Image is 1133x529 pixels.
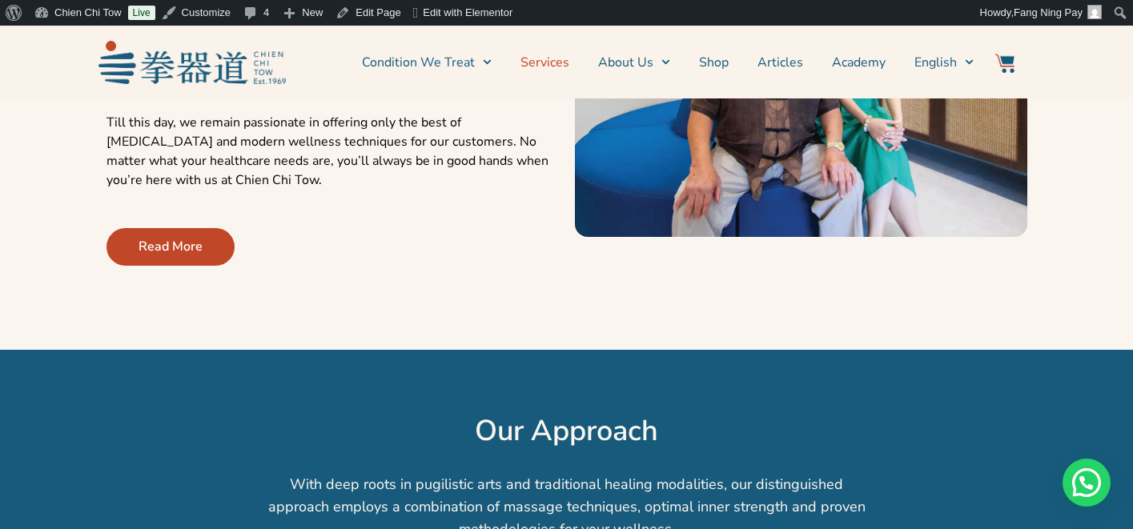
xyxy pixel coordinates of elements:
[699,42,729,82] a: Shop
[598,42,670,82] a: About Us
[423,6,512,18] span: Edit with Elementor
[362,42,492,82] a: Condition We Treat
[520,42,569,82] a: Services
[914,42,974,82] a: English
[294,42,974,82] nav: Menu
[1014,6,1083,18] span: Fang Ning Pay
[106,228,235,266] a: Read More
[139,237,203,256] span: Read More
[914,53,957,72] span: English
[128,6,155,20] a: Live
[757,42,803,82] a: Articles
[8,414,1125,449] h2: Our Approach
[106,113,559,190] p: Till this day, we remain passionate in offering only the best of [MEDICAL_DATA] and modern wellne...
[995,54,1014,73] img: Website Icon-03
[832,42,886,82] a: Academy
